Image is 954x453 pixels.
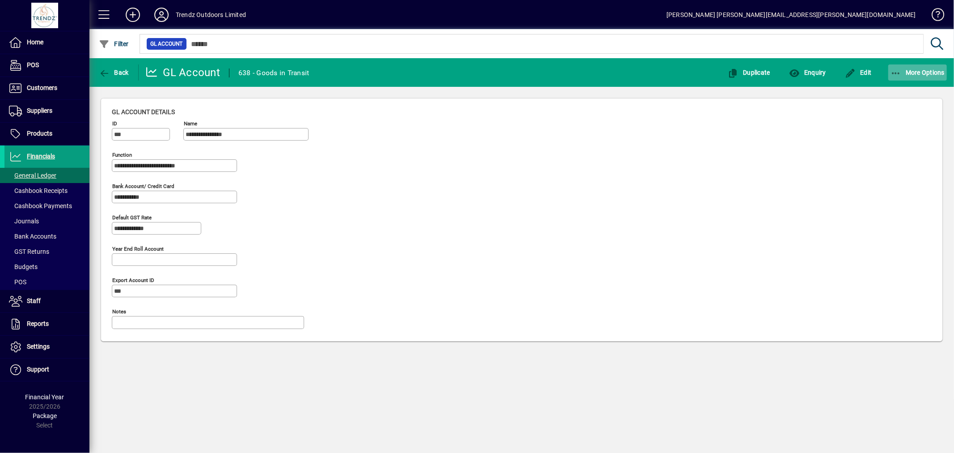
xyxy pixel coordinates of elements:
button: Enquiry [787,64,828,81]
span: Customers [27,84,57,91]
span: Products [27,130,52,137]
mat-label: Bank Account/ Credit card [112,183,174,189]
button: Duplicate [725,64,772,81]
a: Support [4,359,89,381]
a: Suppliers [4,100,89,122]
mat-label: Default GST rate [112,214,152,221]
a: POS [4,54,89,77]
span: Enquiry [789,69,826,76]
div: 638 - Goods in Transit [238,66,310,80]
app-page-header-button: Back [89,64,139,81]
span: Package [33,412,57,419]
mat-label: Year end roll account [112,246,164,252]
span: POS [27,61,39,68]
span: POS [9,278,26,286]
span: Financials [27,153,55,160]
a: Bank Accounts [4,229,89,244]
span: Journals [9,218,39,225]
a: Customers [4,77,89,99]
a: Staff [4,290,89,312]
mat-label: Notes [112,308,126,315]
mat-label: Function [112,152,132,158]
span: Financial Year [25,393,64,401]
span: Cashbook Payments [9,202,72,209]
button: More Options [888,64,947,81]
mat-label: Name [184,120,197,127]
button: Add [119,7,147,23]
span: GL account details [112,108,175,115]
a: Cashbook Receipts [4,183,89,198]
a: Budgets [4,259,89,274]
a: Cashbook Payments [4,198,89,214]
a: Journals [4,214,89,229]
a: Settings [4,336,89,358]
span: Budgets [9,263,38,270]
span: Bank Accounts [9,233,56,240]
a: Home [4,31,89,54]
span: Back [99,69,129,76]
span: Home [27,38,43,46]
button: Back [97,64,131,81]
a: Knowledge Base [925,2,943,31]
span: General Ledger [9,172,56,179]
span: Staff [27,297,41,304]
span: GL Account [150,39,183,48]
a: GST Returns [4,244,89,259]
div: Trendz Outdoors Limited [176,8,246,22]
span: Edit [845,69,872,76]
span: Support [27,366,49,373]
span: Duplicate [728,69,770,76]
div: GL Account [145,65,220,80]
div: [PERSON_NAME] [PERSON_NAME][EMAIL_ADDRESS][PERSON_NAME][DOMAIN_NAME] [666,8,916,22]
span: Suppliers [27,107,52,114]
button: Edit [843,64,874,81]
a: General Ledger [4,168,89,183]
a: POS [4,274,89,290]
span: Reports [27,320,49,327]
span: Cashbook Receipts [9,187,68,194]
a: Reports [4,313,89,335]
span: Filter [99,40,129,47]
a: Products [4,123,89,145]
span: GST Returns [9,248,49,255]
button: Filter [97,36,131,52]
span: Settings [27,343,50,350]
span: More Options [890,69,945,76]
mat-label: ID [112,120,117,127]
button: Profile [147,7,176,23]
mat-label: Export account ID [112,277,154,283]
